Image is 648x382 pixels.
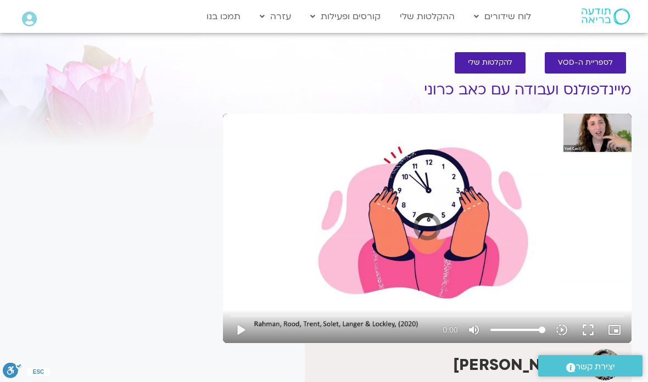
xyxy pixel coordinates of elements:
a: יצירת קשר [538,355,643,377]
h1: מיינדפולנס ועבודה עם כאב כרוני [223,82,632,98]
span: להקלטות שלי [468,59,512,67]
strong: [PERSON_NAME] [453,355,581,375]
a: קורסים ופעילות [305,6,386,27]
a: ההקלטות שלי [394,6,460,27]
a: לספריית ה-VOD [545,52,626,74]
span: לספריית ה-VOD [558,59,613,67]
a: לוח שידורים [468,6,537,27]
a: תמכו בנו [201,6,246,27]
img: תודעה בריאה [582,8,630,25]
a: עזרה [254,6,297,27]
a: להקלטות שלי [455,52,526,74]
span: יצירת קשר [576,359,615,374]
